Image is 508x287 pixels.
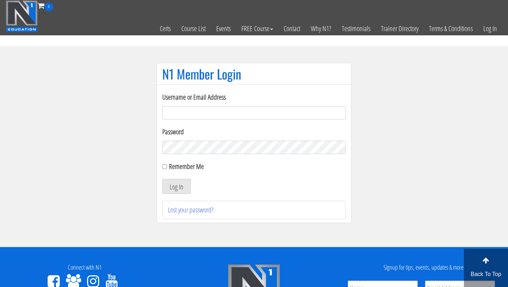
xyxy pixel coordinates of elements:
[169,162,204,171] label: Remember Me
[376,11,424,46] a: Trainer Directory
[478,11,502,46] a: Log In
[162,179,191,194] button: Log In
[236,11,278,46] a: FREE Course
[162,67,346,81] h1: N1 Member Login
[162,127,346,137] label: Password
[306,11,337,46] a: Why N1?
[6,0,38,32] img: n1-education
[278,11,306,46] a: Contact
[176,11,211,46] a: Course List
[337,11,376,46] a: Testimonials
[211,11,236,46] a: Events
[344,264,503,271] h4: Signup for tips, events, updates & more
[5,264,164,271] h4: Connect with N1
[44,2,53,11] span: 0
[424,11,478,46] a: Terms & Conditions
[464,270,508,279] p: Back To Top
[38,1,53,10] a: 0
[155,11,176,46] a: Certs
[162,92,346,102] label: Username or Email Address
[168,205,213,215] a: Lost your password?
